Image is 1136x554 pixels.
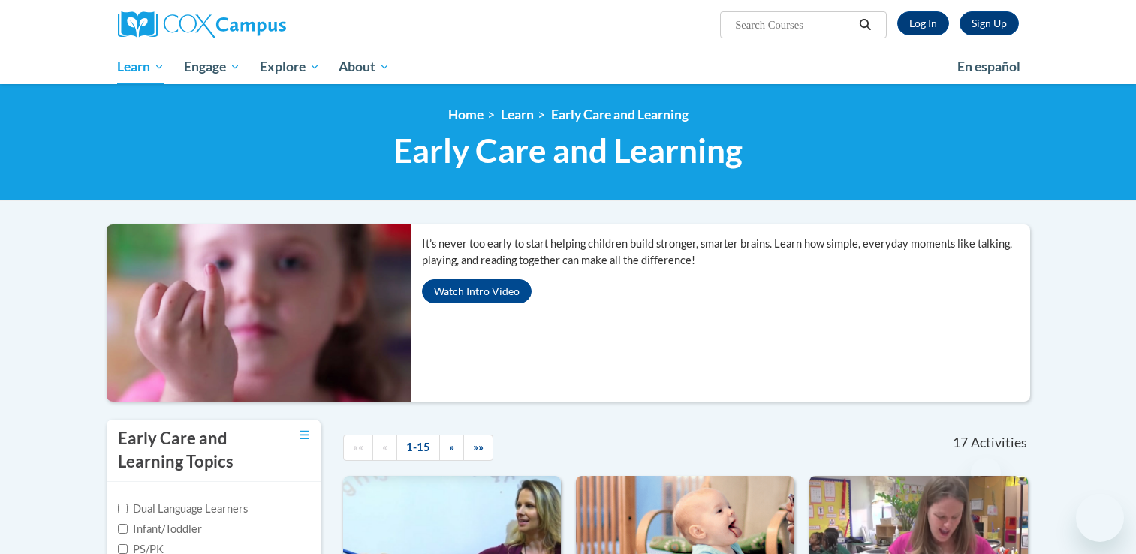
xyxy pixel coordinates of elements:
[897,11,949,35] a: Log In
[473,441,484,453] span: »»
[339,58,390,76] span: About
[118,427,261,474] h3: Early Care and Learning Topics
[118,501,248,517] label: Dual Language Learners
[118,521,202,537] label: Infant/Toddler
[396,435,440,461] a: 1-15
[971,435,1027,451] span: Activities
[118,544,128,554] input: Checkbox for Options
[501,107,534,122] a: Learn
[463,435,493,461] a: End
[108,50,175,84] a: Learn
[439,435,464,461] a: Next
[393,131,743,170] span: Early Care and Learning
[372,435,397,461] a: Previous
[551,107,689,122] a: Early Care and Learning
[1076,494,1124,542] iframe: Button to launch messaging window
[260,58,320,76] span: Explore
[118,11,403,38] a: Cox Campus
[448,107,484,122] a: Home
[343,435,373,461] a: Begining
[953,435,968,451] span: 17
[971,458,1001,488] iframe: Close message
[957,59,1020,74] span: En español
[382,441,387,453] span: «
[117,58,164,76] span: Learn
[329,50,399,84] a: About
[300,427,309,444] a: Toggle collapse
[948,51,1030,83] a: En español
[422,236,1030,269] p: It’s never too early to start helping children build stronger, smarter brains. Learn how simple, ...
[854,16,876,34] button: Search
[95,50,1041,84] div: Main menu
[118,524,128,534] input: Checkbox for Options
[422,279,532,303] button: Watch Intro Video
[184,58,240,76] span: Engage
[353,441,363,453] span: ««
[960,11,1019,35] a: Register
[734,16,854,34] input: Search Courses
[174,50,250,84] a: Engage
[250,50,330,84] a: Explore
[118,11,286,38] img: Cox Campus
[118,504,128,513] input: Checkbox for Options
[449,441,454,453] span: »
